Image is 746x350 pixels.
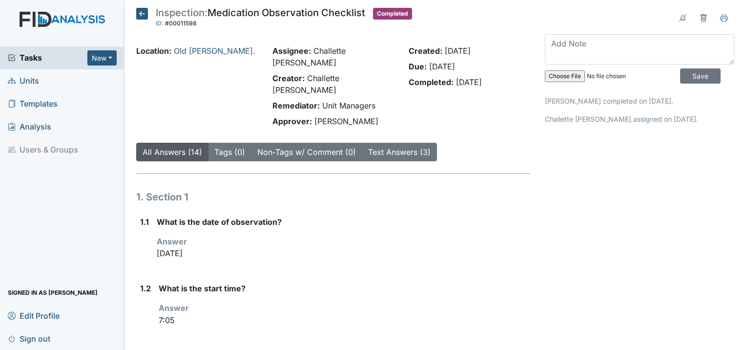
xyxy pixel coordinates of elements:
span: ID: [156,20,164,27]
label: What is the start time? [159,283,246,294]
label: What is the date of observation? [157,216,282,228]
a: All Answers (14) [143,147,202,157]
button: New [87,50,117,66]
h1: 1. Section 1 [136,190,530,204]
a: Tags (0) [214,147,245,157]
strong: Remediator: [272,101,320,110]
a: Old [PERSON_NAME]. [174,46,255,56]
p: [PERSON_NAME] completed on [DATE]. [545,96,734,106]
p: Challette [PERSON_NAME] assigned on [DATE]. [545,114,734,124]
a: Non-Tags w/ Comment (0) [257,147,356,157]
span: [PERSON_NAME] [314,116,378,126]
button: Tags (0) [208,143,251,161]
strong: Creator: [272,73,305,83]
span: Sign out [8,331,50,346]
span: #00011598 [165,20,197,27]
span: Analysis [8,119,51,134]
span: [DATE] [429,62,455,71]
label: 1.2 [140,283,151,294]
strong: Answer [159,303,189,313]
span: Inspection: [156,7,207,19]
button: Text Answers (3) [362,143,437,161]
span: Unit Managers [322,101,375,110]
strong: Assignee: [272,46,311,56]
span: [DATE] [445,46,471,56]
span: [DATE] [456,77,482,87]
span: Completed [373,8,412,20]
span: Templates [8,96,58,111]
p: [DATE] [157,247,530,259]
strong: Due: [409,62,427,71]
input: Save [680,68,721,84]
span: Signed in as [PERSON_NAME] [8,285,98,300]
span: Units [8,73,39,88]
strong: Created: [409,46,442,56]
a: Text Answers (3) [368,147,431,157]
a: Tasks [8,52,87,64]
div: Medication Observation Checklist [156,8,365,29]
label: 1.1 [140,216,149,228]
strong: Completed: [409,77,454,87]
button: All Answers (14) [136,143,208,161]
strong: Answer [157,237,187,246]
span: Edit Profile [8,308,60,323]
strong: Approver: [272,116,312,126]
button: Non-Tags w/ Comment (0) [251,143,362,161]
strong: Location: [136,46,171,56]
